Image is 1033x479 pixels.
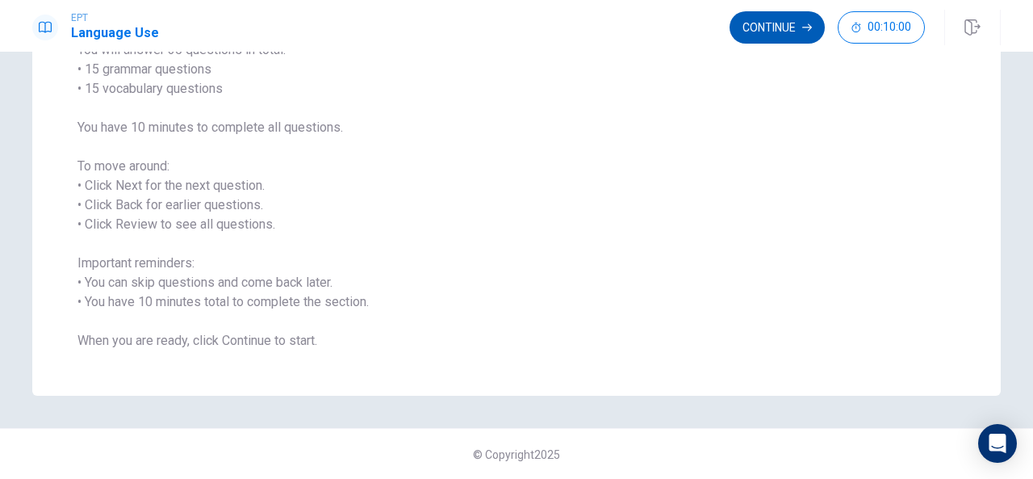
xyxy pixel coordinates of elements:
h1: Language Use [71,23,159,43]
button: 00:10:00 [838,11,925,44]
div: Open Intercom Messenger [978,424,1017,463]
span: 00:10:00 [868,21,911,34]
span: EPT [71,12,159,23]
span: © Copyright 2025 [473,448,560,461]
button: Continue [730,11,825,44]
span: You will answer 30 questions in total: • 15 grammar questions • 15 vocabulary questions You have ... [77,40,956,351]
